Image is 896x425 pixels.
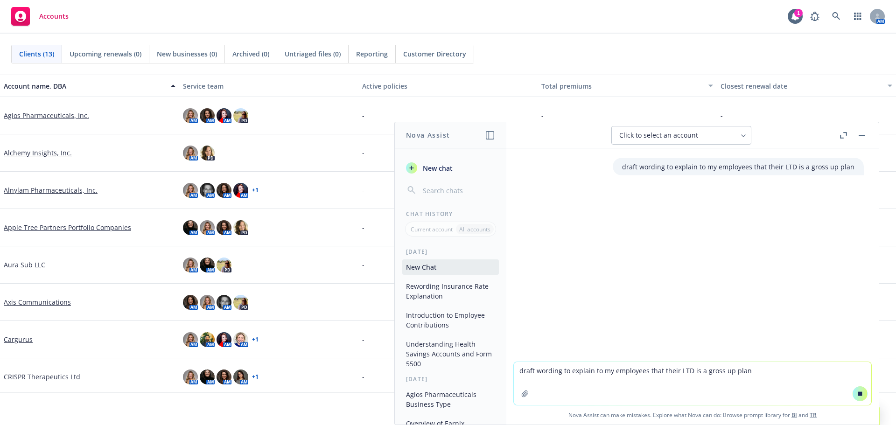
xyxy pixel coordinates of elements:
a: + 1 [252,337,259,342]
img: photo [183,258,198,272]
img: photo [217,183,231,198]
img: photo [183,369,198,384]
div: [DATE] [395,248,506,256]
img: photo [200,332,215,347]
img: photo [200,220,215,235]
div: Active policies [362,81,534,91]
img: photo [183,332,198,347]
p: draft wording to explain to my employees that their LTD is a gross up plan [622,162,854,172]
img: photo [233,332,248,347]
span: - [362,148,364,158]
a: Aura Sub LLC [4,260,45,270]
span: Untriaged files (0) [285,49,341,59]
button: New chat [402,160,499,176]
span: Customer Directory [403,49,466,59]
button: Total premiums [538,75,717,97]
span: New businesses (0) [157,49,217,59]
span: - [362,260,364,270]
a: Alchemy Insights, Inc. [4,148,72,158]
span: - [362,372,364,382]
a: + 1 [252,374,259,380]
img: photo [183,108,198,123]
img: photo [217,332,231,347]
button: Active policies [358,75,538,97]
img: photo [183,183,198,198]
img: photo [200,369,215,384]
img: photo [183,220,198,235]
img: photo [183,146,198,160]
img: photo [233,220,248,235]
a: TR [810,411,817,419]
button: Agios Pharmaceuticals Business Type [402,387,499,412]
a: Report a Bug [805,7,824,26]
h1: Nova Assist [406,130,450,140]
img: photo [233,183,248,198]
img: photo [200,295,215,310]
span: - [362,334,364,344]
span: Upcoming renewals (0) [70,49,141,59]
img: photo [217,369,231,384]
span: Archived (0) [232,49,269,59]
input: Search chats [421,184,495,197]
button: Introduction to Employee Contributions [402,307,499,333]
img: photo [233,295,248,310]
a: + 1 [252,188,259,193]
a: Alnylam Pharmaceuticals, Inc. [4,185,98,195]
span: - [362,185,364,195]
img: photo [217,108,231,123]
div: Total premiums [541,81,703,91]
button: Understanding Health Savings Accounts and Form 5500 [402,336,499,371]
img: photo [200,108,215,123]
a: Cargurus [4,334,33,344]
img: photo [200,183,215,198]
p: All accounts [459,225,490,233]
div: Closest renewal date [721,81,882,91]
a: Apple Tree Partners Portfolio Companies [4,223,131,232]
button: Click to select an account [611,126,751,145]
span: - [362,297,364,307]
p: Current account [411,225,453,233]
span: Reporting [356,49,388,59]
a: Axis Communications [4,297,71,307]
a: Agios Pharmaceuticals, Inc. [4,111,89,120]
span: New chat [421,163,453,173]
span: Accounts [39,13,69,20]
a: Switch app [848,7,867,26]
span: - [362,111,364,120]
span: - [362,223,364,232]
a: BI [791,411,797,419]
a: Search [827,7,846,26]
img: photo [200,146,215,160]
span: Click to select an account [619,131,698,140]
img: photo [217,258,231,272]
button: Closest renewal date [717,75,896,97]
div: 1 [794,9,803,17]
button: Service team [179,75,358,97]
a: Accounts [7,3,72,29]
img: photo [200,258,215,272]
span: - [541,111,544,120]
a: CRISPR Therapeutics Ltd [4,372,80,382]
span: - [721,111,723,120]
img: photo [233,108,248,123]
img: photo [217,295,231,310]
button: Rewording Insurance Rate Explanation [402,279,499,304]
img: photo [233,369,248,384]
img: photo [183,295,198,310]
img: photo [217,220,231,235]
span: Clients (13) [19,49,54,59]
div: [DATE] [395,375,506,383]
div: Chat History [395,210,506,218]
span: Nova Assist can make mistakes. Explore what Nova can do: Browse prompt library for and [510,405,875,425]
button: New Chat [402,259,499,275]
div: Account name, DBA [4,81,165,91]
div: Service team [183,81,355,91]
